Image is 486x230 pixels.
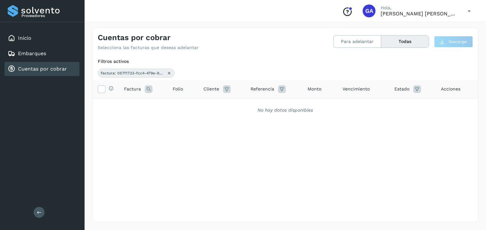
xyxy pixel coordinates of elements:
[342,86,370,92] span: Vencimiento
[101,70,165,76] span: Factura: 057f1733-fcc4-479e-82e2-fa28b1be0978
[101,107,470,114] div: No hay datos disponibles
[4,62,79,76] div: Cuentas por cobrar
[98,33,170,42] h4: Cuentas por cobrar
[124,86,141,92] span: Factura
[173,86,183,92] span: Folio
[98,69,175,78] div: Factura: 057f1733-fcc4-479e-82e2-fa28b1be0978
[434,36,473,47] button: Descargar
[18,35,31,41] a: Inicio
[18,50,46,56] a: Embarques
[203,86,219,92] span: Cliente
[381,5,457,11] p: Hola,
[4,31,79,45] div: Inicio
[449,39,467,45] span: Descargar
[18,66,67,72] a: Cuentas por cobrar
[251,86,274,92] span: Referencia
[4,47,79,61] div: Embarques
[381,11,457,17] p: GABRIELA ARENAS DELGADILLO
[381,36,429,47] button: Todas
[334,36,381,47] button: Para adelantar
[308,86,321,92] span: Monto
[98,58,473,65] div: Filtros activos
[441,86,460,92] span: Acciones
[21,13,77,18] p: Proveedores
[98,45,199,50] p: Selecciona las facturas que deseas adelantar
[394,86,409,92] span: Estado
